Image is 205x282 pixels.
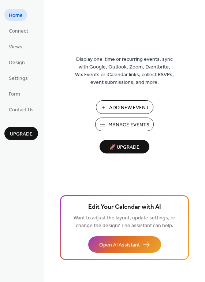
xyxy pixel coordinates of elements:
[9,27,28,35] span: Connect
[75,56,174,86] span: Display one-time or recurring events, sync with Google, Outlook, Zoom, Eventbrite, Wix Events or ...
[4,9,27,21] a: Home
[99,241,140,249] span: Open AI Assistant
[100,140,149,153] button: 🚀 Upgrade
[108,121,149,129] span: Manage Events
[4,25,33,37] a: Connect
[88,202,161,212] span: Edit Your Calendar with AI
[9,106,34,114] span: Contact Us
[109,104,149,112] span: Add New Event
[104,142,145,152] span: 🚀 Upgrade
[4,103,38,115] a: Contact Us
[4,56,29,68] a: Design
[96,100,153,114] button: Add New Event
[88,236,161,253] button: Open AI Assistant
[9,90,20,98] span: Form
[9,75,28,82] span: Settings
[4,88,25,100] a: Form
[4,72,32,84] a: Settings
[9,12,23,19] span: Home
[9,59,25,67] span: Design
[95,118,154,131] button: Manage Events
[4,40,27,52] a: Views
[9,43,22,51] span: Views
[10,130,33,138] span: Upgrade
[74,213,175,231] span: Want to adjust the layout, update settings, or change the design? The assistant can help.
[4,127,38,140] button: Upgrade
